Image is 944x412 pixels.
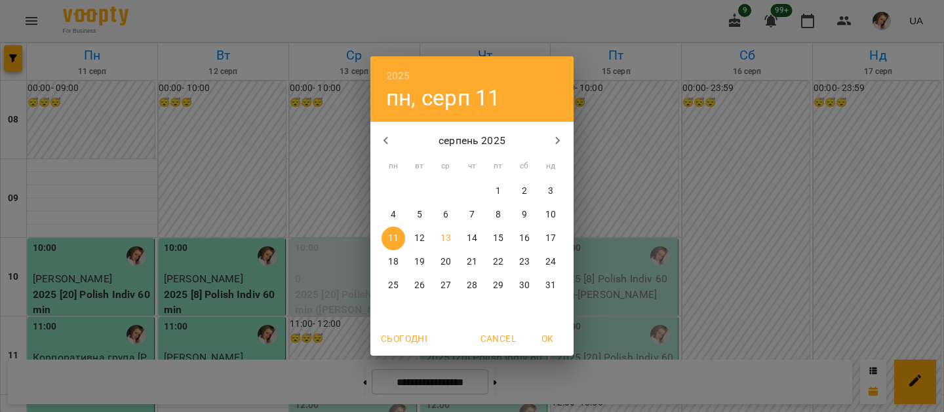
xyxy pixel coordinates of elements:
[493,232,503,245] p: 15
[460,227,484,250] button: 14
[441,279,451,292] p: 27
[408,227,431,250] button: 12
[545,255,556,269] p: 24
[526,327,568,350] button: OK
[513,160,536,173] span: сб
[382,203,405,227] button: 4
[434,160,458,173] span: ср
[493,255,503,269] p: 22
[460,160,484,173] span: чт
[539,250,562,274] button: 24
[388,279,399,292] p: 25
[467,255,477,269] p: 21
[386,67,410,85] button: 2025
[486,274,510,297] button: 29
[441,232,451,245] p: 13
[513,250,536,274] button: 23
[460,250,484,274] button: 21
[545,208,556,221] p: 10
[548,185,553,198] p: 3
[519,279,530,292] p: 30
[434,250,458,274] button: 20
[460,203,484,227] button: 7
[376,327,433,350] button: Сьогодні
[408,274,431,297] button: 26
[545,279,556,292] p: 31
[408,160,431,173] span: вт
[513,274,536,297] button: 30
[386,84,501,111] button: пн, серп 11
[486,160,510,173] span: пт
[414,232,425,245] p: 12
[469,208,475,221] p: 7
[382,160,405,173] span: пн
[441,255,451,269] p: 20
[522,208,527,221] p: 9
[493,279,503,292] p: 29
[519,232,530,245] p: 16
[434,274,458,297] button: 27
[539,203,562,227] button: 10
[408,250,431,274] button: 19
[539,274,562,297] button: 31
[391,208,396,221] p: 4
[486,227,510,250] button: 15
[513,227,536,250] button: 16
[417,208,422,221] p: 5
[408,203,431,227] button: 5
[414,255,425,269] p: 19
[545,232,556,245] p: 17
[460,274,484,297] button: 28
[382,274,405,297] button: 25
[467,232,477,245] p: 14
[496,185,501,198] p: 1
[475,327,521,350] button: Cancel
[532,331,563,346] span: OK
[402,133,543,149] p: серпень 2025
[434,203,458,227] button: 6
[539,227,562,250] button: 17
[539,160,562,173] span: нд
[539,179,562,203] button: 3
[486,179,510,203] button: 1
[467,279,477,292] p: 28
[481,331,516,346] span: Cancel
[522,185,527,198] p: 2
[496,208,501,221] p: 8
[486,250,510,274] button: 22
[443,208,448,221] p: 6
[519,255,530,269] p: 23
[381,331,427,346] span: Сьогодні
[434,227,458,250] button: 13
[382,227,405,250] button: 11
[486,203,510,227] button: 8
[513,203,536,227] button: 9
[388,255,399,269] p: 18
[388,232,399,245] p: 11
[513,179,536,203] button: 2
[414,279,425,292] p: 26
[382,250,405,274] button: 18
